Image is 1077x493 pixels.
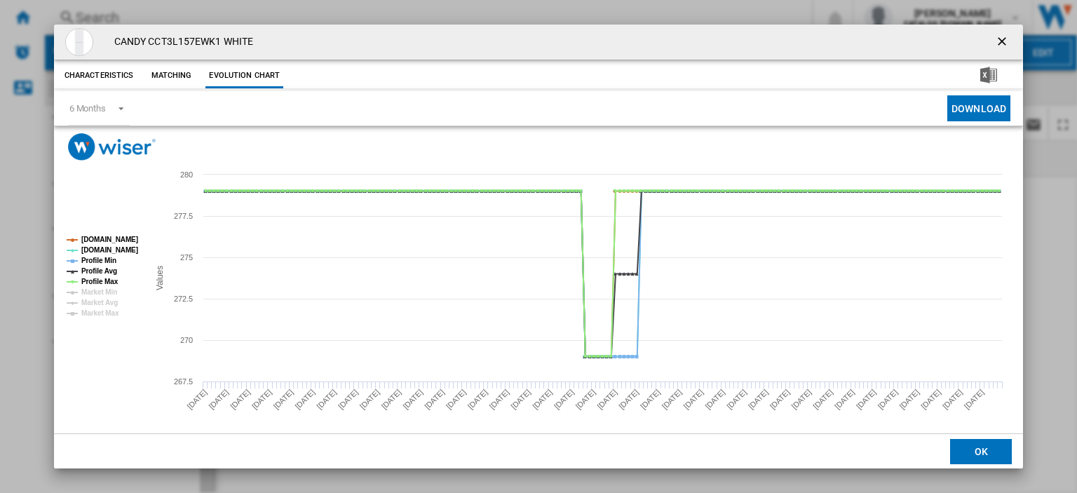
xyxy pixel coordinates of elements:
[963,388,986,411] tspan: [DATE]
[107,35,253,49] h4: CANDY CCT3L157EWK1 WHITE
[81,257,116,264] tspan: Profile Min
[531,388,554,411] tspan: [DATE]
[950,438,1012,464] button: OK
[703,388,726,411] tspan: [DATE]
[315,388,338,411] tspan: [DATE]
[229,388,252,411] tspan: [DATE]
[68,133,156,161] img: logo_wiser_300x94.png
[401,388,424,411] tspan: [DATE]
[185,388,208,411] tspan: [DATE]
[553,388,576,411] tspan: [DATE]
[466,388,489,411] tspan: [DATE]
[980,67,997,83] img: excel-24x24.png
[250,388,273,411] tspan: [DATE]
[174,212,193,220] tspan: 277.5
[81,278,118,285] tspan: Profile Max
[69,103,106,114] div: 6 Months
[947,95,1010,121] button: Download
[81,267,117,275] tspan: Profile Avg
[919,388,942,411] tspan: [DATE]
[207,388,230,411] tspan: [DATE]
[941,388,964,411] tspan: [DATE]
[989,28,1017,56] button: getI18NText('BUTTONS.CLOSE_DIALOG')
[271,388,294,411] tspan: [DATE]
[81,246,138,254] tspan: [DOMAIN_NAME]
[174,377,193,386] tspan: 267.5
[180,170,193,179] tspan: 280
[180,253,193,262] tspan: 275
[682,388,705,411] tspan: [DATE]
[174,295,193,303] tspan: 272.5
[790,388,813,411] tspan: [DATE]
[205,63,283,88] button: Evolution chart
[855,388,878,411] tspan: [DATE]
[180,336,193,344] tspan: 270
[81,299,118,306] tspan: Market Avg
[747,388,770,411] tspan: [DATE]
[509,388,532,411] tspan: [DATE]
[445,388,468,411] tspan: [DATE]
[725,388,748,411] tspan: [DATE]
[423,388,446,411] tspan: [DATE]
[639,388,662,411] tspan: [DATE]
[155,266,165,290] tspan: Values
[661,388,684,411] tspan: [DATE]
[958,63,1020,88] button: Download in Excel
[293,388,316,411] tspan: [DATE]
[897,388,921,411] tspan: [DATE]
[140,63,202,88] button: Matching
[81,288,117,296] tspan: Market Min
[995,34,1012,51] ng-md-icon: getI18NText('BUTTONS.CLOSE_DIALOG')
[574,388,597,411] tspan: [DATE]
[811,388,834,411] tspan: [DATE]
[876,388,899,411] tspan: [DATE]
[337,388,360,411] tspan: [DATE]
[768,388,791,411] tspan: [DATE]
[595,388,618,411] tspan: [DATE]
[358,388,381,411] tspan: [DATE]
[54,25,1023,468] md-dialog: Product popup
[617,388,640,411] tspan: [DATE]
[833,388,856,411] tspan: [DATE]
[65,28,93,56] img: 99898225_0241659737_1.jpg
[81,236,138,243] tspan: [DOMAIN_NAME]
[487,388,510,411] tspan: [DATE]
[379,388,402,411] tspan: [DATE]
[81,309,119,317] tspan: Market Max
[61,63,137,88] button: Characteristics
